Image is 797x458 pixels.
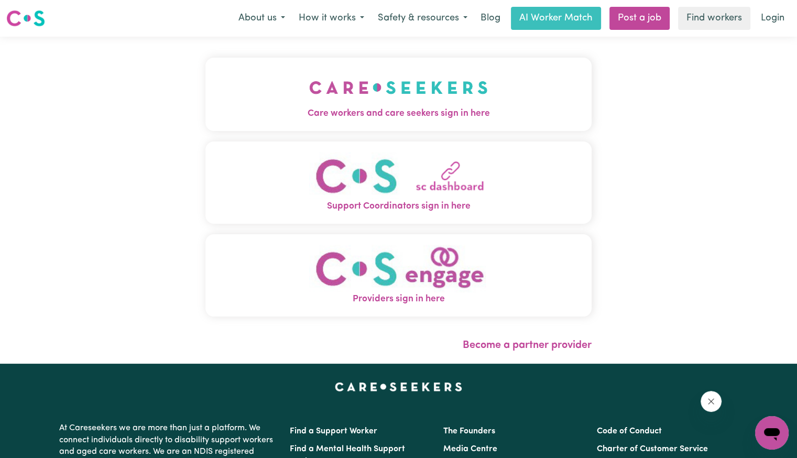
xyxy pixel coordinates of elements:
a: Become a partner provider [463,340,592,351]
img: Careseekers logo [6,9,45,28]
iframe: Close message [701,391,722,412]
a: Login [755,7,791,30]
button: Safety & resources [371,7,474,29]
span: Support Coordinators sign in here [205,200,592,213]
a: Blog [474,7,507,30]
a: The Founders [443,427,495,435]
iframe: Button to launch messaging window [755,416,789,450]
span: Need any help? [6,7,63,16]
a: Careseekers home page [335,383,462,391]
span: Providers sign in here [205,292,592,306]
button: How it works [292,7,371,29]
a: AI Worker Match [511,7,601,30]
span: Care workers and care seekers sign in here [205,107,592,121]
button: Providers sign in here [205,234,592,317]
button: Support Coordinators sign in here [205,141,592,224]
a: Charter of Customer Service [597,445,708,453]
a: Find a Support Worker [290,427,377,435]
a: Code of Conduct [597,427,662,435]
button: About us [232,7,292,29]
a: Find workers [678,7,750,30]
a: Post a job [609,7,670,30]
button: Care workers and care seekers sign in here [205,58,592,131]
a: Careseekers logo [6,6,45,30]
a: Media Centre [443,445,497,453]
